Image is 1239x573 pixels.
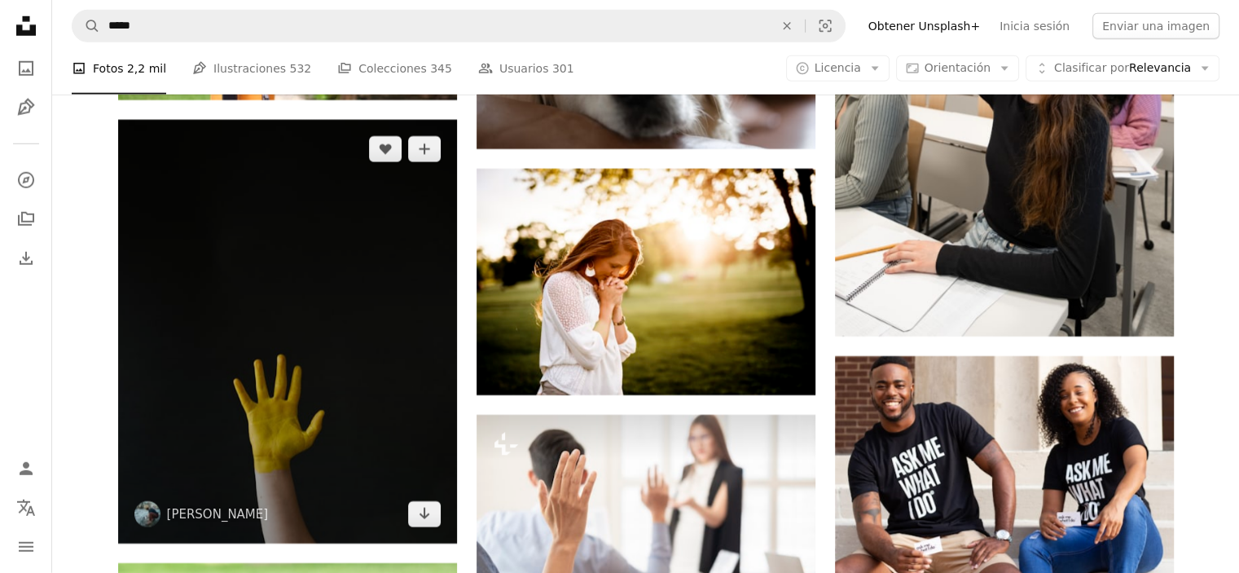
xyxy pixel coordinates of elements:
[430,60,452,77] span: 345
[10,10,42,46] a: Inicio — Unsplash
[806,11,845,42] button: Búsqueda visual
[477,169,815,395] img: Mujer rezando junto al árbol
[167,506,269,522] a: [PERSON_NAME]
[118,120,457,544] img: Mano izquierda de las personas con camisa blanca de manga larga
[990,13,1079,39] a: Inicia sesión
[1092,13,1219,39] button: Enviar una imagen
[896,55,1019,82] button: Orientación
[369,136,402,162] button: Me gusta
[408,501,441,527] a: Descargar
[478,42,574,95] a: Usuarios 301
[769,11,805,42] button: Borrar
[815,61,861,74] span: Licencia
[10,242,42,275] a: Historial de descargas
[1054,60,1191,77] span: Relevancia
[835,461,1174,476] a: Hombre con camiseta negra de cuello redondo sentado al lado de una mujer en jeans vaqueros azules
[408,136,441,162] button: Añade a la colección
[477,274,815,289] a: Mujer rezando junto al árbol
[10,52,42,85] a: Fotos
[786,55,890,82] button: Licencia
[118,324,457,339] a: Mano izquierda de las personas con camisa blanca de manga larga
[337,42,452,95] a: Colecciones 345
[1054,61,1129,74] span: Clasificar por
[192,42,311,95] a: Ilustraciones 532
[10,452,42,485] a: Iniciar sesión / Registrarse
[10,164,42,196] a: Explorar
[10,491,42,524] button: Idioma
[72,10,846,42] form: Encuentra imágenes en todo el sitio
[10,531,42,563] button: Menú
[10,91,42,124] a: Ilustraciones
[1026,55,1219,82] button: Clasificar porRelevancia
[289,60,311,77] span: 532
[925,61,991,74] span: Orientación
[859,13,990,39] a: Obtener Unsplash+
[134,501,160,527] img: Ve al perfil de Annie Spratt
[10,203,42,236] a: Colecciones
[477,520,815,535] a: Los empresarios levantan la mano en una conferencia de reunión para responder a una pregunta y pr...
[552,60,574,77] span: 301
[72,11,100,42] button: Buscar en Unsplash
